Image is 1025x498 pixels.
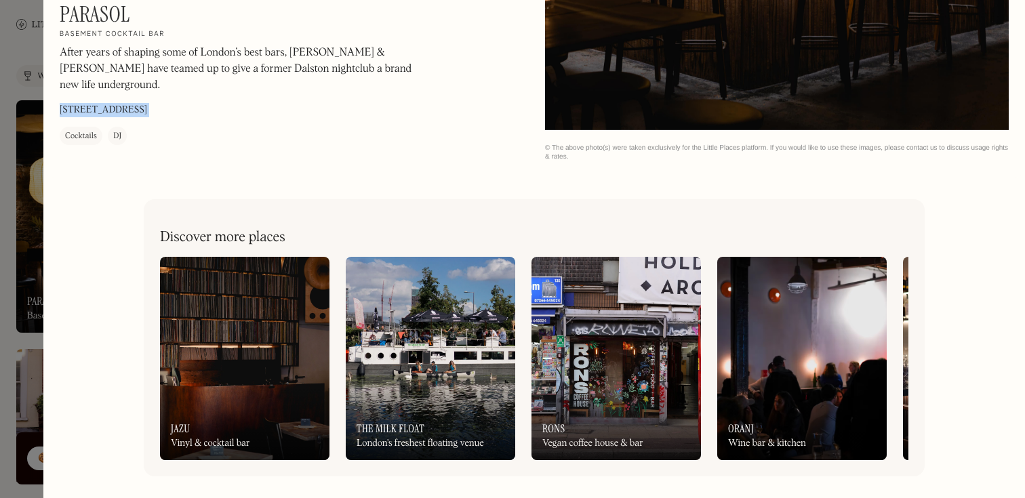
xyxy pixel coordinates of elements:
p: [STREET_ADDRESS] [60,103,147,117]
div: Wine bar & kitchen [728,438,806,449]
h2: Discover more places [160,229,285,246]
a: OranjWine bar & kitchen [717,257,887,460]
h3: Jazu [171,422,190,435]
h2: Basement cocktail bar [60,30,165,39]
div: Vegan coffee house & bar [542,438,643,449]
a: The Milk FloatLondon's freshest floating venue [346,257,515,460]
div: © The above photo(s) were taken exclusively for the Little Places platform. If you would like to ... [545,144,1009,161]
div: London's freshest floating venue [357,438,484,449]
h3: Rons [542,422,565,435]
h3: The Milk Float [357,422,424,435]
h3: Oranj [728,422,754,435]
div: Cocktails [65,129,97,143]
h1: Parasol [60,1,130,27]
div: DJ [113,129,121,143]
a: RonsVegan coffee house & bar [531,257,701,460]
a: JazuVinyl & cocktail bar [160,257,329,460]
div: Vinyl & cocktail bar [171,438,250,449]
p: After years of shaping some of London’s best bars, [PERSON_NAME] & [PERSON_NAME] have teamed up t... [60,45,426,94]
